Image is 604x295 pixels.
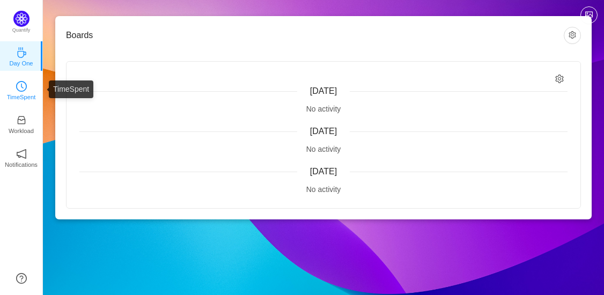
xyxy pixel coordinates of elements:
[310,167,337,176] span: [DATE]
[79,104,568,115] div: No activity
[16,50,27,61] a: icon: coffeeDay One
[16,47,27,58] i: icon: coffee
[7,92,36,102] p: TimeSpent
[66,30,564,41] h3: Boards
[79,144,568,155] div: No activity
[310,127,337,136] span: [DATE]
[310,86,337,95] span: [DATE]
[13,11,30,27] img: Quantify
[5,160,38,169] p: Notifications
[555,75,564,84] i: icon: setting
[16,118,27,129] a: icon: inboxWorkload
[16,84,27,95] a: icon: clock-circleTimeSpent
[9,58,33,68] p: Day One
[9,126,34,136] p: Workload
[16,152,27,163] a: icon: notificationNotifications
[564,27,581,44] button: icon: setting
[12,27,31,34] p: Quantify
[16,273,27,284] a: icon: question-circle
[79,184,568,195] div: No activity
[16,149,27,159] i: icon: notification
[16,81,27,92] i: icon: clock-circle
[16,115,27,126] i: icon: inbox
[580,6,598,24] button: icon: picture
